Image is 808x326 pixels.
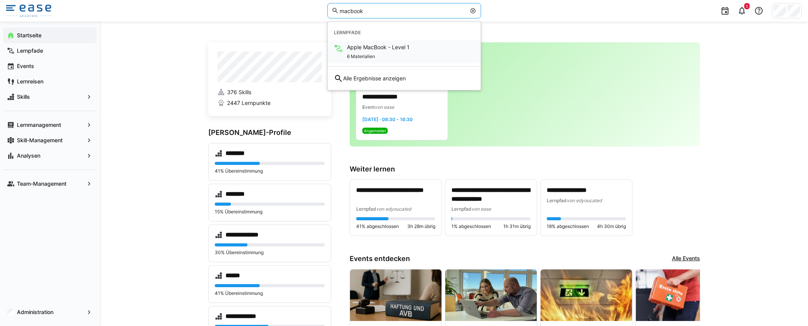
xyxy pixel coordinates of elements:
h3: [PERSON_NAME] [356,48,694,57]
span: 5 [746,4,748,8]
p: 41% Übereinstimmung [215,168,325,174]
span: 1% abgeschlossen [451,223,491,230]
div: Lernpfade [328,25,481,40]
input: Skills und Lernpfade durchsuchen… [339,7,466,14]
span: von edyoucated [376,206,411,212]
span: 18% abgeschlossen [547,223,589,230]
span: [DATE] · 08:30 - 16:30 [362,116,413,122]
span: Event [362,104,375,110]
span: Angemeldet [364,128,386,133]
img: image [350,269,441,321]
img: image [636,269,727,321]
h3: Weiter lernen [350,165,700,173]
img: image [541,269,632,321]
span: Lernpfad [451,206,471,212]
span: Lernpfad [356,206,376,212]
span: Apple MacBook - Level 1 [347,43,410,51]
span: Lernpfad [547,198,567,203]
a: 376 Skills [217,88,322,96]
span: 41% abgeschlossen [356,223,399,230]
a: Alle Events [672,254,700,263]
p: 30% Übereinstimmung [215,249,325,256]
h3: Events entdecken [350,254,410,263]
img: image [445,269,537,321]
span: 3h 28m übrig [407,223,435,230]
span: von ease [375,104,394,110]
p: 15% Übereinstimmung [215,209,325,215]
span: von edyoucated [567,198,602,203]
span: 4h 30m übrig [597,223,626,230]
span: 2447 Lernpunkte [227,99,270,107]
p: 41% Übereinstimmung [215,290,325,296]
span: 376 Skills [227,88,251,96]
span: von ease [471,206,491,212]
span: Alle Ergebnisse anzeigen [343,75,406,82]
h3: [PERSON_NAME]-Profile [208,128,331,137]
span: 1h 31m übrig [503,223,531,230]
span: 6 Materialien [347,53,375,60]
